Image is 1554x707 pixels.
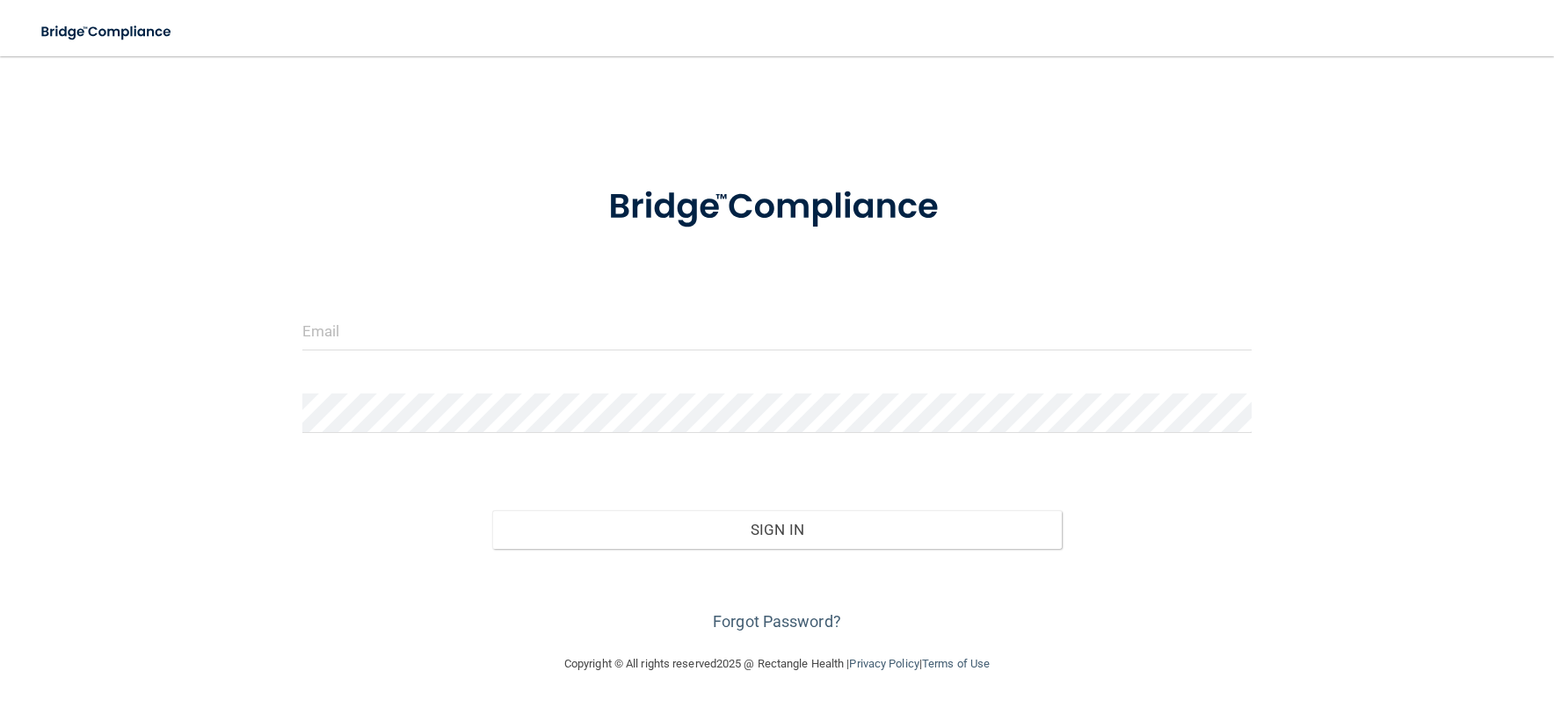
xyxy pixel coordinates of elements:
[922,657,990,670] a: Terms of Use
[713,612,841,631] a: Forgot Password?
[492,510,1062,549] button: Sign In
[572,162,982,253] img: bridge_compliance_login_screen.278c3ca4.svg
[26,14,188,50] img: bridge_compliance_login_screen.278c3ca4.svg
[302,311,1252,350] input: Email
[456,636,1098,692] div: Copyright © All rights reserved 2025 @ Rectangle Health | |
[849,657,919,670] a: Privacy Policy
